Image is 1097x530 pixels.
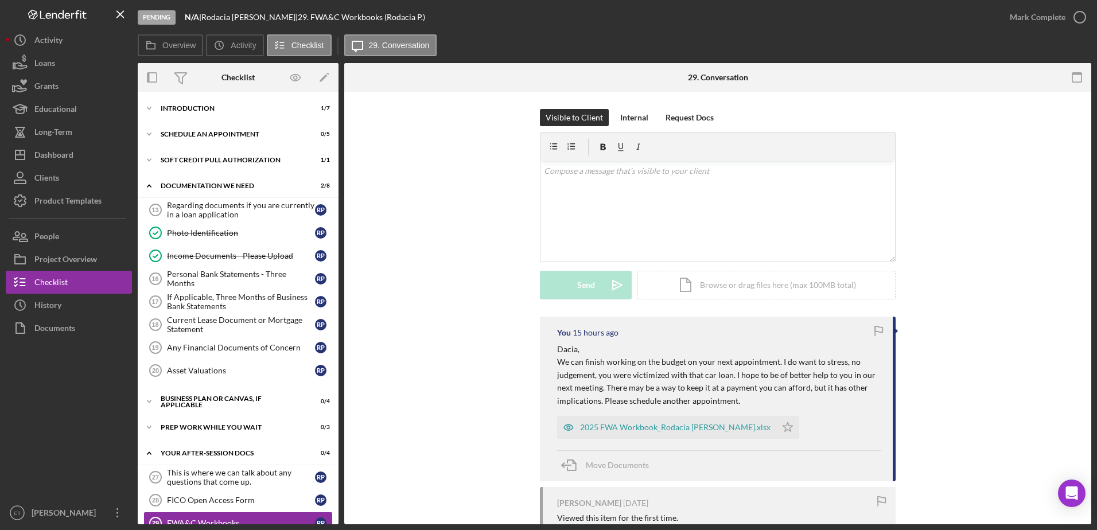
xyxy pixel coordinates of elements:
[614,109,654,126] button: Internal
[998,6,1091,29] button: Mark Complete
[6,189,132,212] a: Product Templates
[143,466,333,489] a: 27This is where we can talk about any questions that come up.RP
[167,315,315,334] div: Current Lease Document or Mortgage Statement
[557,343,881,356] p: Dacia,
[167,201,315,219] div: Regarding documents if you are currently in a loan application
[309,450,330,457] div: 0 / 4
[540,109,609,126] button: Visible to Client
[315,227,326,239] div: R P
[315,204,326,216] div: R P
[34,52,55,77] div: Loans
[152,474,159,481] tspan: 27
[161,131,301,138] div: Schedule An Appointment
[143,290,333,313] a: 17If Applicable, Three Months of Business Bank StatementsRP
[6,225,132,248] a: People
[151,344,158,351] tspan: 19
[6,317,132,340] button: Documents
[143,198,333,221] a: 13Regarding documents if you are currently in a loan applicationRP
[6,75,132,98] a: Grants
[143,359,333,382] a: 20Asset ValuationsRP
[14,510,21,516] text: ET
[6,501,132,524] button: ET[PERSON_NAME]
[315,342,326,353] div: R P
[6,120,132,143] button: Long-Term
[221,73,255,82] div: Checklist
[201,13,298,22] div: Rodacia [PERSON_NAME] |
[315,471,326,483] div: R P
[1058,480,1086,507] div: Open Intercom Messenger
[267,34,332,56] button: Checklist
[167,270,315,288] div: Personal Bank Statements - Three Months
[291,41,324,50] label: Checklist
[167,228,315,237] div: Photo Identification
[143,336,333,359] a: 19Any Financial Documents of ConcernRP
[161,395,301,408] div: Business Plan or Canvas, if applicable
[315,296,326,307] div: R P
[315,494,326,506] div: R P
[344,34,437,56] button: 29. Conversation
[660,109,719,126] button: Request Docs
[315,517,326,529] div: R P
[309,182,330,189] div: 2 / 8
[167,343,315,352] div: Any Financial Documents of Concern
[298,13,425,22] div: 29. FWA&C Workbooks (Rodacia P.)
[143,313,333,336] a: 18Current Lease Document or Mortgage StatementRP
[666,109,714,126] div: Request Docs
[620,109,648,126] div: Internal
[369,41,430,50] label: 29. Conversation
[557,451,660,480] button: Move Documents
[34,271,68,297] div: Checklist
[143,221,333,244] a: Photo IdentificationRP
[577,271,595,299] div: Send
[315,319,326,330] div: R P
[151,321,158,328] tspan: 18
[161,450,301,457] div: Your After-Session Docs
[557,498,621,508] div: [PERSON_NAME]
[167,519,315,528] div: FWA&C Workbooks
[151,206,158,213] tspan: 13
[34,75,59,100] div: Grants
[138,34,203,56] button: Overview
[6,271,132,294] button: Checklist
[557,328,571,337] div: You
[315,273,326,285] div: R P
[167,366,315,375] div: Asset Valuations
[152,520,159,527] tspan: 29
[143,244,333,267] a: Income Documents - Please UploadRP
[6,98,132,120] button: Educational
[167,251,315,260] div: Income Documents - Please Upload
[143,267,333,290] a: 16Personal Bank Statements - Three MonthsRP
[309,398,330,405] div: 0 / 4
[161,424,301,431] div: Prep Work While You Wait
[167,293,315,311] div: If Applicable, Three Months of Business Bank Statements
[161,105,301,112] div: Introduction
[546,109,603,126] div: Visible to Client
[309,157,330,163] div: 1 / 1
[6,29,132,52] button: Activity
[557,416,799,439] button: 2025 FWA Workbook_Rodacia [PERSON_NAME].xlsx
[152,497,159,504] tspan: 28
[6,248,132,271] button: Project Overview
[309,131,330,138] div: 0 / 5
[6,143,132,166] button: Dashboard
[586,460,649,470] span: Move Documents
[688,73,748,82] div: 29. Conversation
[162,41,196,50] label: Overview
[6,52,132,75] button: Loans
[152,367,159,374] tspan: 20
[580,423,771,432] div: 2025 FWA Workbook_Rodacia [PERSON_NAME].xlsx
[309,105,330,112] div: 1 / 7
[138,10,176,25] div: Pending
[573,328,618,337] time: 2025-09-10 23:00
[151,275,158,282] tspan: 16
[1010,6,1065,29] div: Mark Complete
[6,166,132,189] button: Clients
[309,424,330,431] div: 0 / 3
